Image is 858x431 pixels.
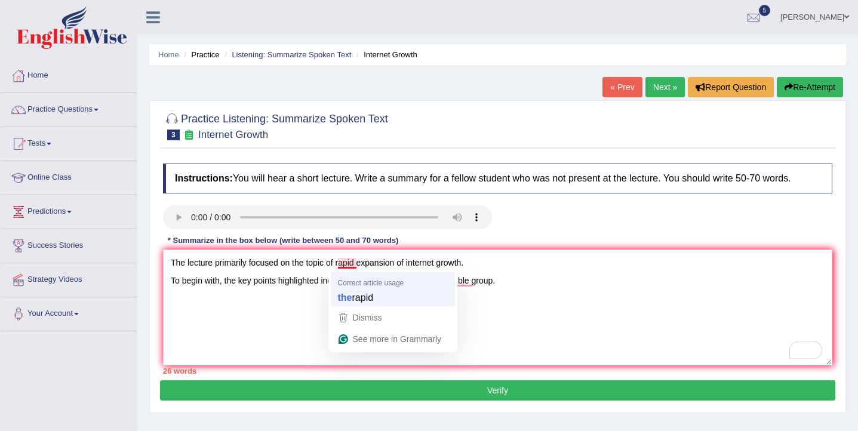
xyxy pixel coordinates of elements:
a: Online Class [1,161,137,191]
a: Home [1,59,137,89]
a: Your Account [1,297,137,327]
b: Instructions: [175,173,233,183]
button: Re-Attempt [777,77,843,97]
h2: Practice Listening: Summarize Spoken Text [163,110,388,140]
a: Listening: Summarize Spoken Text [232,50,351,59]
button: Report Question [688,77,774,97]
a: Predictions [1,195,137,225]
a: « Prev [602,77,642,97]
h4: You will hear a short lecture. Write a summary for a fellow student who was not present at the le... [163,164,832,193]
small: Internet Growth [198,129,268,140]
a: Strategy Videos [1,263,137,293]
a: Success Stories [1,229,137,259]
a: Tests [1,127,137,157]
li: Practice [181,49,219,60]
span: 3 [167,130,180,140]
button: Verify [160,380,835,401]
li: Internet Growth [353,49,417,60]
small: Exam occurring question [183,130,195,141]
span: 5 [759,5,771,16]
a: Home [158,50,179,59]
div: 26 words [163,365,832,377]
a: Practice Questions [1,93,137,123]
a: Next » [645,77,685,97]
div: * Summarize in the box below (write between 50 and 70 words) [163,235,403,247]
textarea: To enrich screen reader interactions, please activate Accessibility in Grammarly extension settings [163,250,832,365]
